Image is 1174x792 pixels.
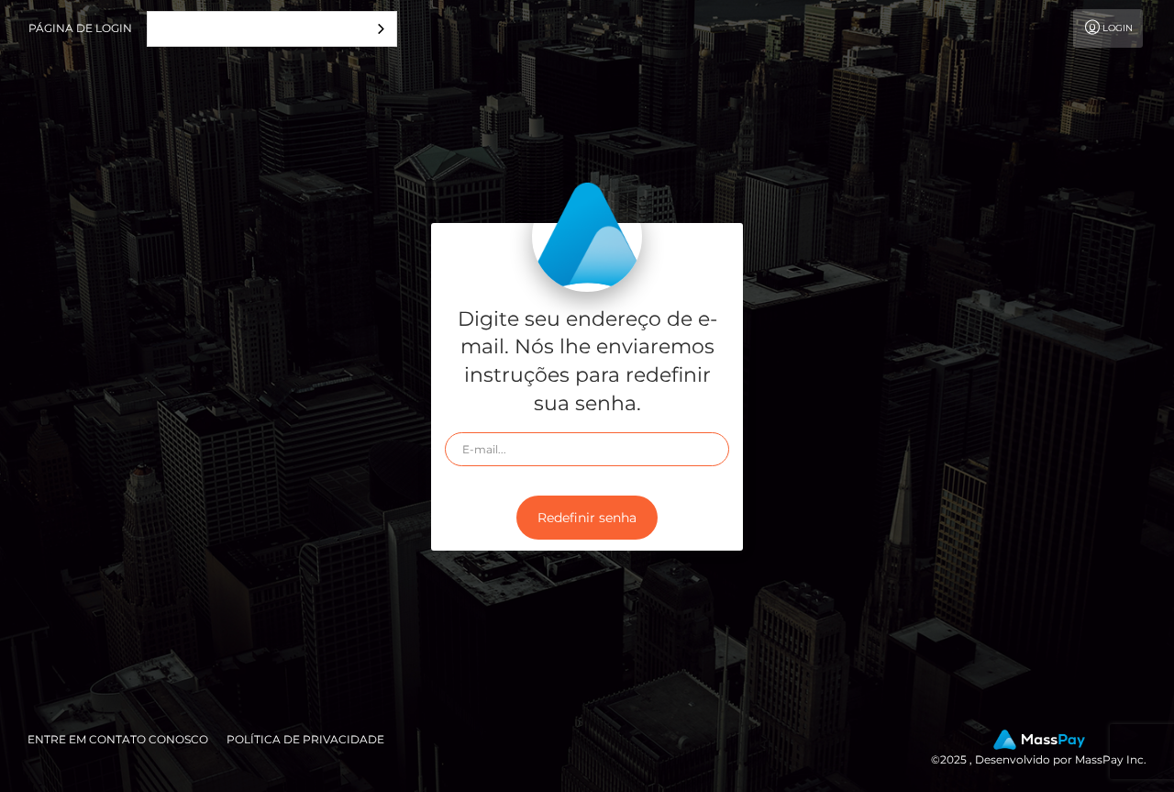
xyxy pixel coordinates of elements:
a: Política de privacidade [219,725,392,753]
aside: Language selected: Português (Brasil) [147,11,397,47]
div: Language [147,11,397,47]
input: E-mail... [445,432,729,466]
a: Entre em contato conosco [20,725,216,753]
img: MassPay [993,730,1085,750]
a: Login [1073,9,1143,48]
div: © 2025 , Desenvolvido por MassPay Inc. [931,730,1160,770]
button: Redefinir senha [516,496,658,541]
a: Página de login [28,9,132,48]
a: Português ([GEOGRAPHIC_DATA]) [148,12,396,46]
img: MassPay Login [532,182,642,292]
h5: Digite seu endereço de e-mail. Nós lhe enviaremos instruções para redefinir sua senha. [445,306,729,418]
